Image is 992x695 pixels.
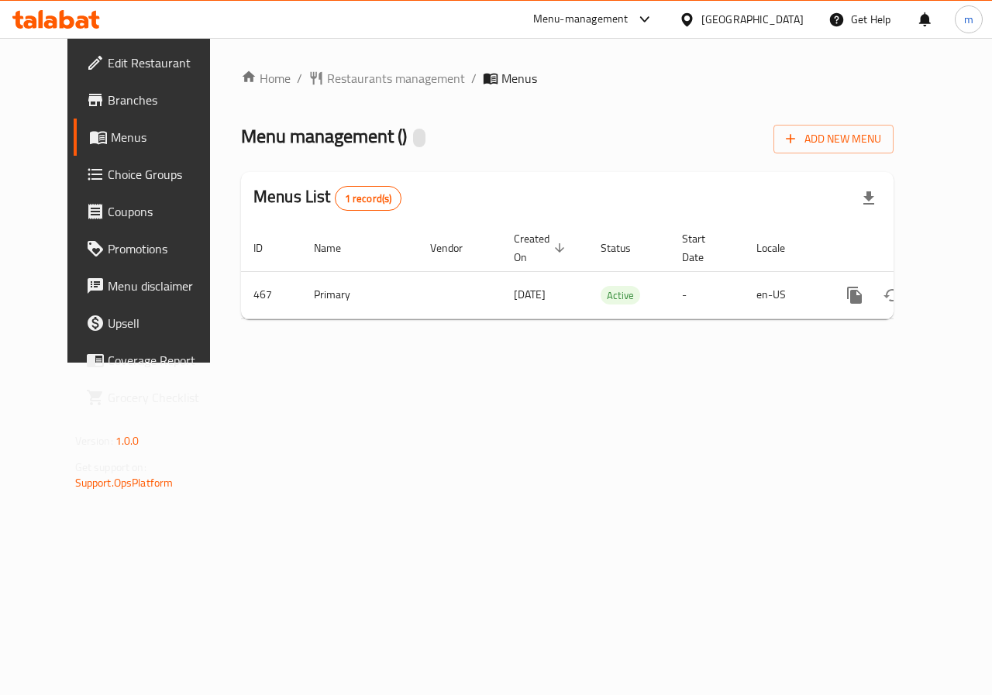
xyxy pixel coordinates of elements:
[670,271,744,318] td: -
[253,185,401,211] h2: Menus List
[108,314,221,332] span: Upsell
[74,304,233,342] a: Upsell
[601,239,651,257] span: Status
[74,230,233,267] a: Promotions
[601,287,640,304] span: Active
[108,277,221,295] span: Menu disclaimer
[74,267,233,304] a: Menu disclaimer
[471,69,477,88] li: /
[241,271,301,318] td: 467
[108,53,221,72] span: Edit Restaurant
[514,229,570,267] span: Created On
[336,191,401,206] span: 1 record(s)
[327,69,465,88] span: Restaurants management
[430,239,483,257] span: Vendor
[108,351,221,370] span: Coverage Report
[314,239,361,257] span: Name
[756,239,805,257] span: Locale
[701,11,804,28] div: [GEOGRAPHIC_DATA]
[108,91,221,109] span: Branches
[786,129,881,149] span: Add New Menu
[74,81,233,119] a: Branches
[533,10,629,29] div: Menu-management
[501,69,537,88] span: Menus
[301,271,418,318] td: Primary
[601,286,640,304] div: Active
[74,44,233,81] a: Edit Restaurant
[241,119,407,153] span: Menu management ( )
[836,277,873,314] button: more
[75,431,113,451] span: Version:
[682,229,725,267] span: Start Date
[75,457,146,477] span: Get support on:
[108,165,221,184] span: Choice Groups
[74,156,233,193] a: Choice Groups
[108,388,221,407] span: Grocery Checklist
[773,125,894,153] button: Add New Menu
[74,342,233,379] a: Coverage Report
[241,69,894,88] nav: breadcrumb
[74,379,233,416] a: Grocery Checklist
[108,202,221,221] span: Coupons
[111,128,221,146] span: Menus
[335,186,402,211] div: Total records count
[253,239,283,257] span: ID
[74,193,233,230] a: Coupons
[241,69,291,88] a: Home
[964,11,973,28] span: m
[297,69,302,88] li: /
[873,277,911,314] button: Change Status
[850,180,887,217] div: Export file
[74,119,233,156] a: Menus
[744,271,824,318] td: en-US
[75,473,174,493] a: Support.OpsPlatform
[308,69,465,88] a: Restaurants management
[108,239,221,258] span: Promotions
[514,284,546,304] span: [DATE]
[115,431,139,451] span: 1.0.0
